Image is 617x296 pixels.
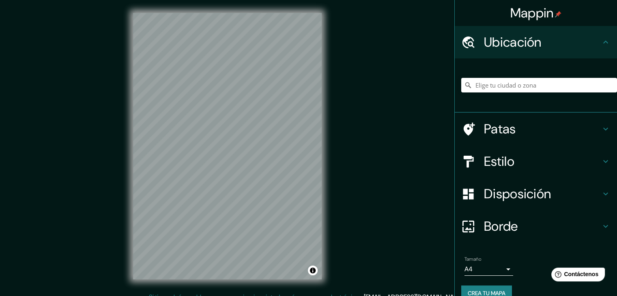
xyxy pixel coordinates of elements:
input: Elige tu ciudad o zona [461,78,617,92]
img: pin-icon.png [555,11,561,17]
iframe: Lanzador de widgets de ayuda [545,264,608,287]
div: Estilo [455,145,617,178]
font: A4 [464,265,473,273]
font: Mappin [510,4,554,21]
div: A4 [464,263,513,276]
font: Patas [484,120,516,137]
div: Ubicación [455,26,617,58]
font: Disposición [484,185,551,202]
canvas: Mapa [133,13,322,279]
div: Borde [455,210,617,242]
font: Ubicación [484,34,542,51]
button: Activar o desactivar atribución [308,266,318,275]
font: Estilo [484,153,514,170]
div: Disposición [455,178,617,210]
div: Patas [455,113,617,145]
font: Borde [484,218,518,235]
font: Tamaño [464,256,481,262]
